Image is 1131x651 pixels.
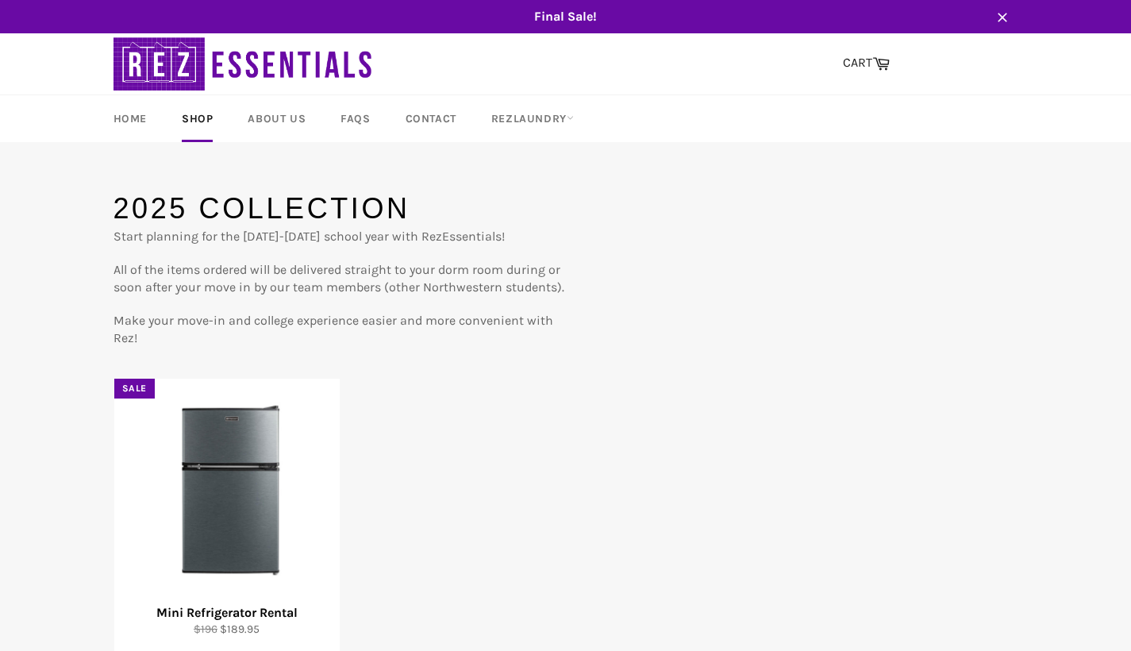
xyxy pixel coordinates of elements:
a: About Us [232,95,321,142]
div: Mini Refrigerator Rental [124,604,329,622]
span: Final Sale! [98,8,1034,25]
div: Sale [114,379,155,399]
a: CART [835,47,898,80]
p: All of the items ordered will be delivered straight to your dorm room during or soon after your m... [113,261,566,296]
a: Home [98,95,163,142]
a: RezLaundry [475,95,590,142]
h1: 2025 Collection [113,189,566,229]
img: Mini Refrigerator Rental [134,399,320,585]
s: $196 [194,622,217,636]
p: Start planning for the [DATE]-[DATE] school year with RezEssentials! [113,228,566,245]
a: Shop [166,95,229,142]
img: RezEssentials [113,33,375,94]
p: Make your move-in and college experience easier and more convenient with Rez! [113,312,566,347]
a: Contact [390,95,472,142]
div: $189.95 [124,622,329,637]
a: FAQs [325,95,386,142]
